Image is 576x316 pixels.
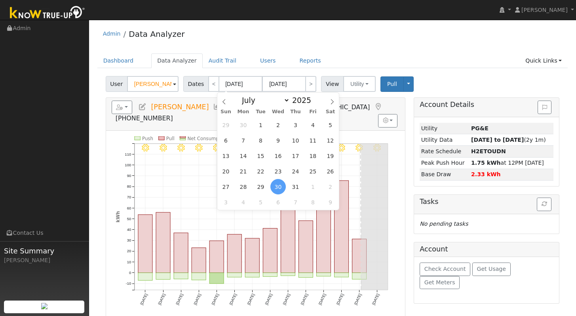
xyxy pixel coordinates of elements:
[125,152,131,156] text: 110
[103,30,121,37] a: Admin
[252,109,270,114] span: Tue
[288,179,303,194] span: July 31, 2025
[227,273,241,277] rect: onclick=""
[290,96,318,105] input: Year
[245,273,259,277] rect: onclick=""
[253,117,268,133] span: July 1, 2025
[374,103,382,111] a: Map
[288,133,303,148] span: July 10, 2025
[335,273,349,277] rect: onclick=""
[281,273,295,276] rect: onclick=""
[141,144,149,152] i: 7/30 - Clear
[420,245,448,253] h5: Account
[420,198,553,206] h5: Tasks
[420,101,553,109] h5: Account Details
[127,238,131,242] text: 30
[236,148,251,164] span: July 14, 2025
[253,194,268,210] span: August 5, 2025
[519,53,568,68] a: Quick Links
[217,109,235,114] span: Sun
[380,76,404,92] button: Pull
[157,293,166,306] text: [DATE]
[471,125,489,131] strong: ID: 17170935, authorized: 08/13/25
[218,179,234,194] span: July 27, 2025
[183,76,209,92] span: Dates
[270,194,286,210] span: August 6, 2025
[115,211,120,223] text: kWh
[477,266,506,272] span: Get Usage
[156,212,170,273] rect: onclick=""
[218,148,234,164] span: July 13, 2025
[321,76,344,92] span: View
[471,137,546,143] span: (2y 1m)
[253,148,268,164] span: July 15, 2025
[129,270,131,275] text: 0
[213,144,221,152] i: 8/03 - Clear
[420,146,470,157] td: Rate Schedule
[355,144,363,152] i: 8/11 - Clear
[305,164,321,179] span: July 25, 2025
[127,184,131,188] text: 80
[209,241,224,273] rect: onclick=""
[420,263,470,276] button: Check Account
[316,273,331,276] rect: onclick=""
[354,293,363,306] text: [DATE]
[420,123,470,134] td: Utility
[471,171,501,177] strong: 2.33 kWh
[142,135,153,141] text: Push
[174,273,188,279] rect: onclick=""
[218,164,234,179] span: July 20, 2025
[192,248,206,273] rect: onclick=""
[323,148,338,164] span: July 19, 2025
[127,76,179,92] input: Select a User
[420,134,470,146] td: Utility Data
[470,157,554,169] td: at 12PM [DATE]
[253,133,268,148] span: July 8, 2025
[253,164,268,179] span: July 22, 2025
[218,194,234,210] span: August 3, 2025
[304,109,321,114] span: Fri
[125,281,131,286] text: -10
[521,7,568,13] span: [PERSON_NAME]
[193,293,202,306] text: [DATE]
[264,293,273,306] text: [DATE]
[127,173,131,178] text: 90
[127,206,131,210] text: 60
[245,238,259,273] rect: onclick=""
[235,109,252,114] span: Mon
[537,198,551,211] button: Refresh
[270,179,286,194] span: July 30, 2025
[420,221,468,227] i: No pending tasks
[424,266,466,272] span: Check Account
[175,293,184,306] text: [DATE]
[166,135,175,141] text: Pull
[298,273,313,278] rect: onclick=""
[281,156,295,273] rect: onclick=""
[305,194,321,210] span: August 8, 2025
[305,76,316,92] a: >
[236,133,251,148] span: July 7, 2025
[270,117,286,133] span: July 2, 2025
[424,279,455,286] span: Get Meters
[298,221,313,273] rect: onclick=""
[316,202,331,273] rect: onclick=""
[174,233,188,273] rect: onclick=""
[323,164,338,179] span: July 26, 2025
[288,117,303,133] span: July 3, 2025
[270,164,286,179] span: July 23, 2025
[288,194,303,210] span: August 7, 2025
[270,109,287,114] span: Wed
[4,256,85,265] div: [PERSON_NAME]
[236,194,251,210] span: August 4, 2025
[420,276,460,289] button: Get Meters
[288,164,303,179] span: July 24, 2025
[106,76,127,92] span: User
[208,76,219,92] a: <
[338,144,345,152] i: 8/10 - Clear
[151,53,203,68] a: Data Analyzer
[471,160,501,166] strong: 1.75 kWh
[343,76,376,92] button: Utility
[471,148,506,154] strong: G
[238,95,290,105] select: Month
[177,144,185,152] i: 8/01 - Clear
